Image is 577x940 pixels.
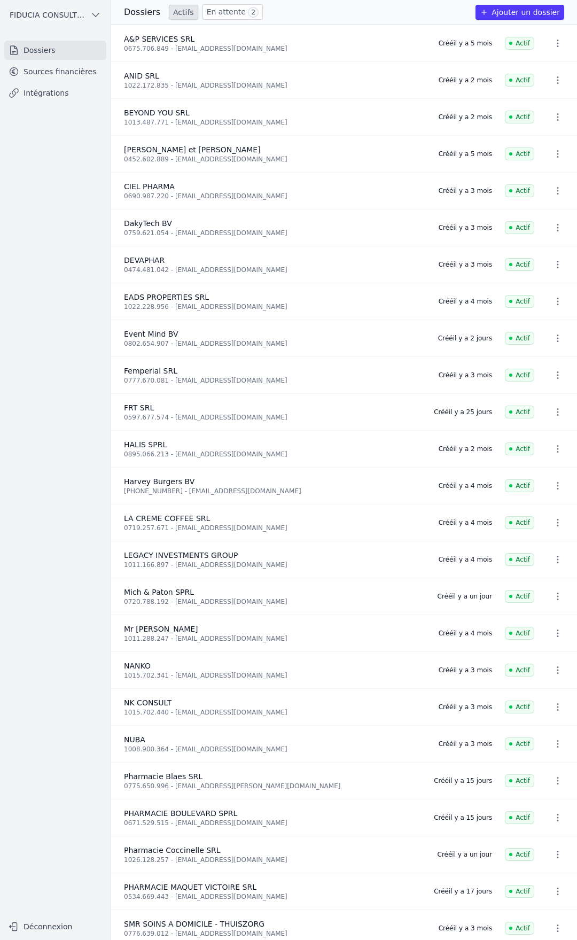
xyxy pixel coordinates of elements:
button: FIDUCIA CONSULTING SRL [4,6,106,24]
span: Actif [505,332,534,345]
span: Actif [505,737,534,750]
span: Actif [505,774,534,787]
div: 0597.677.574 - [EMAIL_ADDRESS][DOMAIN_NAME] [124,413,421,422]
span: Mich & Paton SPRL [124,588,194,596]
span: Actif [505,295,534,308]
span: Actif [505,111,534,123]
span: Actif [505,369,534,382]
a: Sources financières [4,62,106,81]
a: En attente 2 [202,4,263,20]
span: Actif [505,701,534,713]
div: Créé il y a 2 mois [439,76,492,84]
div: 0895.066.213 - [EMAIL_ADDRESS][DOMAIN_NAME] [124,450,426,459]
span: NANKO [124,662,151,670]
div: Créé il y a 5 mois [439,39,492,48]
div: Créé il y a 15 jours [434,813,492,822]
span: Actif [505,922,534,935]
span: PHARMACIE BOULEVARD SPRL [124,809,237,818]
div: 0759.621.054 - [EMAIL_ADDRESS][DOMAIN_NAME] [124,229,426,237]
span: Actif [505,442,534,455]
span: Actif [505,37,534,50]
div: Créé il y a 3 mois [439,187,492,195]
div: 1015.702.341 - [EMAIL_ADDRESS][DOMAIN_NAME] [124,671,426,680]
span: NUBA [124,735,145,744]
div: Créé il y a 15 jours [434,776,492,785]
div: Créé il y a 3 mois [439,371,492,379]
div: 1011.288.247 - [EMAIL_ADDRESS][DOMAIN_NAME] [124,634,426,643]
span: Actif [505,221,534,234]
span: Actif [505,553,534,566]
span: Pharmacie Blaes SRL [124,772,202,781]
div: 0534.669.443 - [EMAIL_ADDRESS][DOMAIN_NAME] [124,892,421,901]
div: 1008.900.364 - [EMAIL_ADDRESS][DOMAIN_NAME] [124,745,426,753]
div: 0775.650.996 - [EMAIL_ADDRESS][PERSON_NAME][DOMAIN_NAME] [124,782,421,790]
div: 0452.602.889 - [EMAIL_ADDRESS][DOMAIN_NAME] [124,155,426,164]
div: 1022.228.956 - [EMAIL_ADDRESS][DOMAIN_NAME] [124,302,426,311]
span: Actif [505,479,534,492]
div: 0474.481.042 - [EMAIL_ADDRESS][DOMAIN_NAME] [124,266,426,274]
div: [PHONE_NUMBER] - [EMAIL_ADDRESS][DOMAIN_NAME] [124,487,426,495]
div: Créé il y a 3 mois [439,223,492,232]
div: 0776.639.012 - [EMAIL_ADDRESS][DOMAIN_NAME] [124,929,426,938]
span: Femperial SRL [124,367,177,375]
span: SMR SOINS A DOMICILE - THUISZORG [124,920,264,928]
span: ANID SRL [124,72,159,80]
span: Actif [505,406,534,418]
span: CIEL PHARMA [124,182,175,191]
div: Créé il y a 3 mois [439,666,492,674]
div: Créé il y a 3 mois [439,703,492,711]
div: Créé il y a 4 mois [439,297,492,306]
span: Mr [PERSON_NAME] [124,625,198,633]
span: Pharmacie Coccinelle SRL [124,846,221,854]
div: 0671.529.515 - [EMAIL_ADDRESS][DOMAIN_NAME] [124,819,421,827]
span: DEVAPHAR [124,256,165,265]
span: Actif [505,664,534,677]
span: EADS PROPERTIES SRL [124,293,209,301]
button: Ajouter un dossier [475,5,564,20]
div: Créé il y a 4 mois [439,518,492,527]
span: Actif [505,848,534,861]
h3: Dossiers [124,6,160,19]
div: Créé il y a un jour [438,592,493,601]
span: DakyTech BV [124,219,172,228]
div: 1015.702.440 - [EMAIL_ADDRESS][DOMAIN_NAME] [124,708,426,717]
div: Créé il y a 3 mois [439,924,492,933]
a: Intégrations [4,83,106,103]
span: LA CREME COFFEE SRL [124,514,210,523]
span: A&P SERVICES SRL [124,35,194,43]
div: 0719.257.671 - [EMAIL_ADDRESS][DOMAIN_NAME] [124,524,426,532]
div: 0690.987.220 - [EMAIL_ADDRESS][DOMAIN_NAME] [124,192,426,200]
div: Créé il y a 4 mois [439,629,492,638]
div: 1022.172.835 - [EMAIL_ADDRESS][DOMAIN_NAME] [124,81,426,90]
span: Actif [505,885,534,898]
span: Actif [505,811,534,824]
div: Créé il y a 4 mois [439,555,492,564]
div: Créé il y a 17 jours [434,887,492,896]
div: 0675.706.849 - [EMAIL_ADDRESS][DOMAIN_NAME] [124,44,426,53]
span: NK CONSULT [124,698,171,707]
span: Actif [505,627,534,640]
div: Créé il y a un jour [438,850,493,859]
span: LEGACY INVESTMENTS GROUP [124,551,238,560]
div: Créé il y a 25 jours [434,408,492,416]
span: Actif [505,184,534,197]
div: 0777.670.081 - [EMAIL_ADDRESS][DOMAIN_NAME] [124,376,426,385]
span: PHARMACIE MAQUET VICTOIRE SRL [124,883,256,891]
span: Actif [505,516,534,529]
div: Créé il y a 2 jours [438,334,492,343]
a: Dossiers [4,41,106,60]
span: Harvey Burgers BV [124,477,194,486]
div: Créé il y a 2 mois [439,445,492,453]
span: Actif [505,147,534,160]
span: Event Mind BV [124,330,178,338]
div: 1011.166.897 - [EMAIL_ADDRESS][DOMAIN_NAME] [124,561,426,569]
span: FRT SRL [124,403,154,412]
div: 0802.654.907 - [EMAIL_ADDRESS][DOMAIN_NAME] [124,339,425,348]
span: BEYOND YOU SRL [124,108,190,117]
span: Actif [505,590,534,603]
span: [PERSON_NAME] et [PERSON_NAME] [124,145,261,154]
div: 0720.788.192 - [EMAIL_ADDRESS][DOMAIN_NAME] [124,597,425,606]
span: Actif [505,74,534,87]
span: HALIS SPRL [124,440,167,449]
div: 1013.487.771 - [EMAIL_ADDRESS][DOMAIN_NAME] [124,118,426,127]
